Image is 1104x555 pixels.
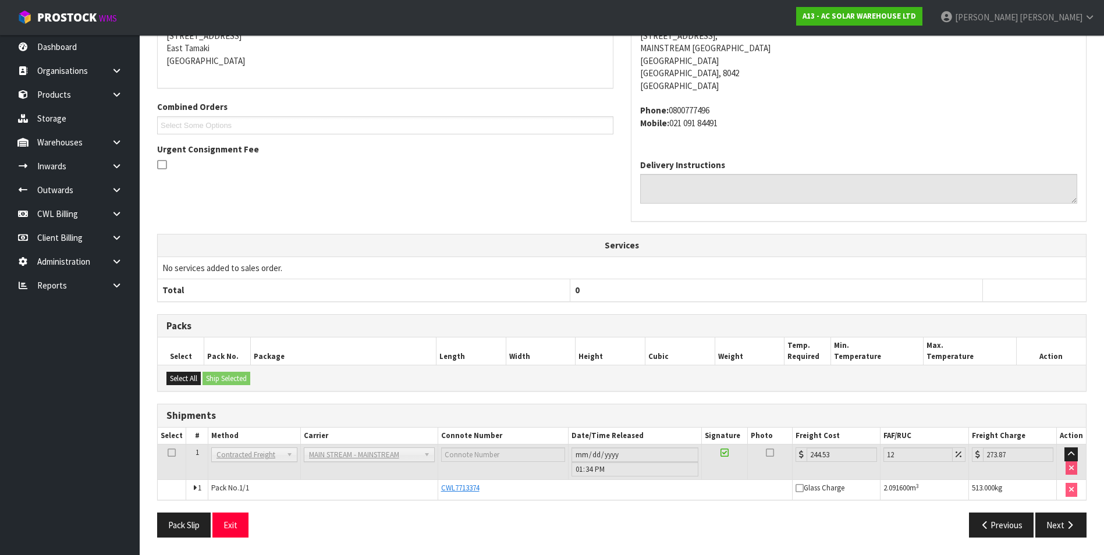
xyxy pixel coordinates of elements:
th: Package [251,337,436,365]
th: Date/Time Released [568,428,702,444]
strong: phone [640,105,669,116]
span: [PERSON_NAME] [955,12,1018,23]
span: 1 [196,447,199,457]
span: 0 [575,284,580,296]
a: A13 - AC SOLAR WAREHOUSE LTD [796,7,922,26]
label: Delivery Instructions [640,159,725,171]
th: Photo [748,428,793,444]
input: Freight Adjustment [883,447,953,462]
input: Freight Cost [807,447,877,462]
label: Combined Orders [157,101,228,113]
address: [STREET_ADDRESS], MAINSTREAM [GEOGRAPHIC_DATA] [GEOGRAPHIC_DATA] [GEOGRAPHIC_DATA], 8042 [GEOGRAP... [640,17,1078,92]
th: Min. Temperature [830,337,924,365]
th: Select [158,337,204,365]
span: CWL7713374 [441,483,480,493]
button: Pack Slip [157,513,211,538]
span: 513.000 [972,483,995,493]
h3: Shipments [166,410,1077,421]
span: 1/1 [239,483,249,493]
td: m [880,480,968,500]
span: Contracted Freight [216,448,282,462]
th: # [186,428,208,444]
th: Freight Cost [793,428,881,444]
span: MAIN STREAM - MAINSTREAM [309,448,419,462]
strong: mobile [640,118,669,129]
input: Freight Charge [983,447,1053,462]
strong: A13 - AC SOLAR WAREHOUSE LTD [803,11,916,21]
th: Height [576,337,645,365]
button: Exit [212,513,249,538]
label: Urgent Consignment Fee [157,143,259,155]
th: Select [158,428,186,444]
span: [PERSON_NAME] [1020,12,1082,23]
th: Total [158,279,570,301]
th: Pack No. [204,337,251,365]
th: Weight [715,337,784,365]
address: 0800777496 021 091 84491 [640,104,1078,129]
th: Width [506,337,576,365]
th: Action [1056,428,1086,444]
td: No services added to sales order. [158,257,1086,279]
th: Services [158,234,1086,257]
td: kg [968,480,1056,500]
span: ProStock [37,10,97,25]
th: Connote Number [438,428,568,444]
address: [STREET_ADDRESS] East Tamaki [GEOGRAPHIC_DATA] [166,17,604,67]
button: Ship Selected [203,372,250,386]
th: FAF/RUC [880,428,968,444]
th: Method [208,428,301,444]
th: Signature [702,428,748,444]
button: Previous [969,513,1034,538]
img: cube-alt.png [17,10,32,24]
small: WMS [99,13,117,24]
th: Temp. Required [784,337,831,365]
sup: 3 [916,482,919,490]
td: Pack No. [208,480,438,500]
input: Connote Number [441,447,565,462]
th: Length [436,337,506,365]
th: Max. Temperature [924,337,1017,365]
span: 2.091600 [883,483,910,493]
button: Select All [166,372,201,386]
span: 1 [198,483,201,493]
th: Freight Charge [968,428,1056,444]
th: Cubic [645,337,715,365]
span: Glass Charge [796,483,844,493]
th: Carrier [300,428,438,444]
h3: Packs [166,321,1077,332]
th: Action [1016,337,1086,365]
button: Next [1035,513,1087,538]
